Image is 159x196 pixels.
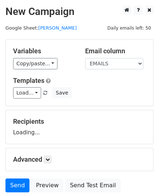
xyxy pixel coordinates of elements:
[105,24,154,32] span: Daily emails left: 50
[5,5,154,18] h2: New Campaign
[13,118,146,126] h5: Recipients
[38,25,77,31] a: [PERSON_NAME]
[13,87,41,99] a: Load...
[5,25,77,31] small: Google Sheet:
[13,155,146,164] h5: Advanced
[13,77,44,84] a: Templates
[13,58,57,69] a: Copy/paste...
[31,178,63,192] a: Preview
[65,178,120,192] a: Send Test Email
[5,178,29,192] a: Send
[105,25,154,31] a: Daily emails left: 50
[13,47,74,55] h5: Variables
[52,87,71,99] button: Save
[85,47,146,55] h5: Email column
[13,118,146,137] div: Loading...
